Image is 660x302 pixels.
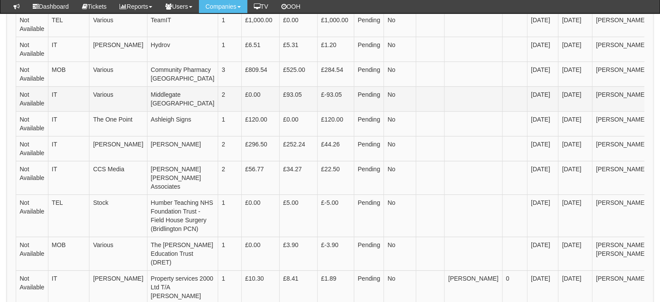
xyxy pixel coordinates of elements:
td: The One Point [89,112,147,136]
td: [DATE] [558,136,592,161]
td: [PERSON_NAME] [592,37,652,62]
td: [DATE] [558,12,592,37]
td: £0.00 [241,87,279,112]
td: [DATE] [558,161,592,195]
td: Stock [89,195,147,237]
td: £0.00 [241,237,279,271]
td: MOB [48,62,89,87]
td: No [384,62,416,87]
td: Various [89,62,147,87]
td: £1.20 [317,37,354,62]
td: IT [48,112,89,136]
td: [PERSON_NAME] [592,12,652,37]
td: TEL [48,195,89,237]
td: Hydrov [147,37,218,62]
td: [DATE] [527,12,558,37]
td: Pending [354,161,383,195]
td: [DATE] [527,136,558,161]
td: No [384,37,416,62]
td: Humber Teaching NHS Foundation Trust - Field House Surgery (Bridlington PCN) [147,195,218,237]
td: [DATE] [527,161,558,195]
td: 1 [218,237,242,271]
td: Ashleigh Signs [147,112,218,136]
td: 2 [218,136,242,161]
td: Pending [354,195,383,237]
td: [DATE] [558,62,592,87]
td: Pending [354,136,383,161]
td: [PERSON_NAME] [PERSON_NAME] Associates [147,161,218,195]
td: [DATE] [527,237,558,271]
td: No [384,161,416,195]
td: [DATE] [527,37,558,62]
td: [PERSON_NAME] [89,136,147,161]
td: Not Available [16,12,48,37]
td: [DATE] [558,112,592,136]
td: 3 [218,62,242,87]
td: 1 [218,37,242,62]
td: £1,000.00 [317,12,354,37]
td: [PERSON_NAME] [592,62,652,87]
td: [DATE] [558,237,592,271]
td: £1,000.00 [241,12,279,37]
td: IT [48,136,89,161]
td: No [384,87,416,112]
td: £120.00 [317,112,354,136]
td: No [384,195,416,237]
td: Not Available [16,195,48,237]
td: 1 [218,195,242,237]
td: MOB [48,237,89,271]
td: TEL [48,12,89,37]
td: £6.51 [241,37,279,62]
td: £56.77 [241,161,279,195]
td: Not Available [16,136,48,161]
td: Not Available [16,237,48,271]
td: IT [48,161,89,195]
td: £-5.00 [317,195,354,237]
td: £0.00 [279,112,317,136]
td: [DATE] [527,112,558,136]
td: £120.00 [241,112,279,136]
td: £-3.90 [317,237,354,271]
td: No [384,237,416,271]
td: £284.54 [317,62,354,87]
td: [PERSON_NAME] [147,136,218,161]
td: [DATE] [558,37,592,62]
td: [DATE] [527,195,558,237]
td: IT [48,37,89,62]
td: [DATE] [558,195,592,237]
td: £5.31 [279,37,317,62]
td: Various [89,12,147,37]
td: [PERSON_NAME]-[PERSON_NAME] [592,237,652,271]
td: £296.50 [241,136,279,161]
td: £44.26 [317,136,354,161]
td: Pending [354,62,383,87]
td: Not Available [16,37,48,62]
td: £-93.05 [317,87,354,112]
td: £93.05 [279,87,317,112]
td: 2 [218,87,242,112]
td: £22.50 [317,161,354,195]
td: IT [48,87,89,112]
td: Not Available [16,112,48,136]
td: TeamIT [147,12,218,37]
td: [PERSON_NAME] [592,136,652,161]
td: [PERSON_NAME] [592,195,652,237]
td: Not Available [16,87,48,112]
td: 1 [218,112,242,136]
td: Pending [354,37,383,62]
td: £5.00 [279,195,317,237]
td: No [384,112,416,136]
td: [PERSON_NAME] [592,112,652,136]
td: [DATE] [558,87,592,112]
td: £0.00 [241,195,279,237]
td: £0.00 [279,12,317,37]
td: 2 [218,161,242,195]
td: Various [89,237,147,271]
td: £34.27 [279,161,317,195]
td: Community Pharmacy [GEOGRAPHIC_DATA] [147,62,218,87]
td: Various [89,87,147,112]
td: Pending [354,87,383,112]
td: Middlegate [GEOGRAPHIC_DATA] [147,87,218,112]
td: Not Available [16,62,48,87]
td: [DATE] [527,62,558,87]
